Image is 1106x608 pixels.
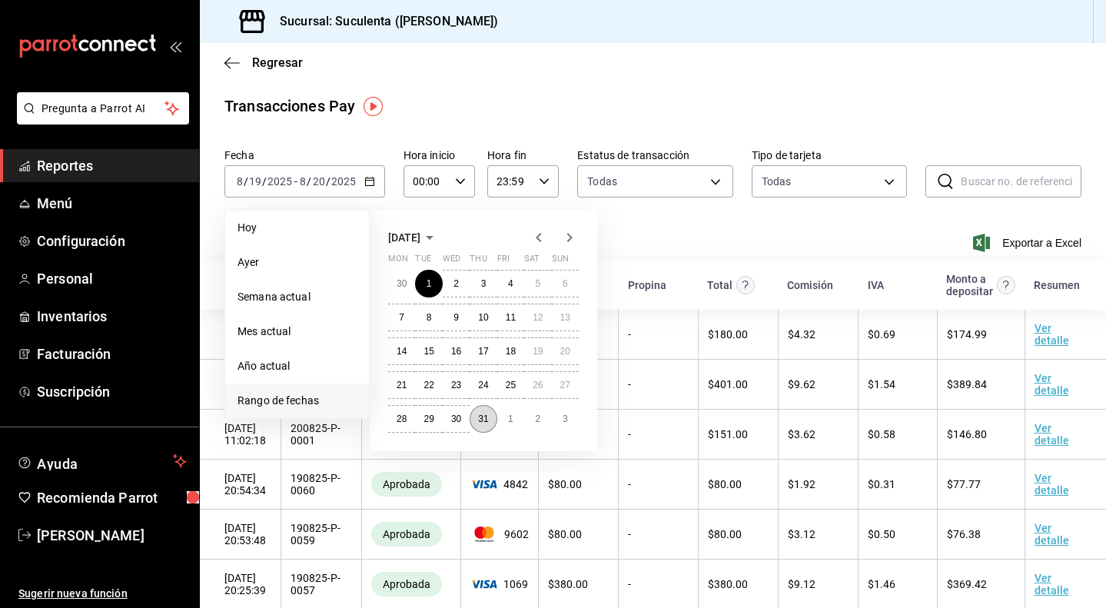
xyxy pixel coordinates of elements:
[388,254,408,270] abbr: Monday
[237,220,357,236] span: Hoy
[307,175,311,188] span: /
[868,328,895,341] span: $ 0.69
[388,228,439,247] button: [DATE]
[224,95,355,118] div: Transacciones Pay
[248,175,262,188] input: --
[453,312,459,323] abbr: July 9, 2025
[364,97,383,116] img: Tooltip marker
[37,381,187,402] span: Suscripción
[388,304,415,331] button: July 7, 2025
[399,312,404,323] abbr: July 7, 2025
[947,528,981,540] span: $ 76.38
[443,304,470,331] button: July 9, 2025
[312,175,326,188] input: --
[868,279,884,291] div: IVA
[487,150,559,161] label: Hora fin
[326,175,330,188] span: /
[200,510,281,560] td: [DATE] 20:53:48
[37,525,187,546] span: [PERSON_NAME]
[18,586,187,602] span: Sugerir nueva función
[481,278,487,289] abbr: July 3, 2025
[388,270,415,297] button: June 30, 2025
[37,155,187,176] span: Reportes
[762,174,792,189] div: Todas
[577,150,733,161] label: Estatus de transacción
[1035,572,1069,596] a: Ver detalle
[497,304,524,331] button: July 11, 2025
[470,405,497,433] button: July 31, 2025
[708,578,748,590] span: $ 380.00
[37,306,187,327] span: Inventarios
[548,528,582,540] span: $ 80.00
[563,278,568,289] abbr: July 6, 2025
[868,478,895,490] span: $ 0.31
[443,371,470,399] button: July 23, 2025
[415,254,430,270] abbr: Tuesday
[524,254,540,270] abbr: Saturday
[237,289,357,305] span: Semana actual
[619,360,698,410] td: -
[1034,279,1080,291] div: Resumen
[37,268,187,289] span: Personal
[497,254,510,270] abbr: Friday
[552,254,569,270] abbr: Sunday
[281,510,362,560] td: 190825-P-0059
[169,40,181,52] button: open_drawer_menu
[1035,472,1069,497] a: Ver detalle
[947,478,981,490] span: $ 77.77
[508,414,513,424] abbr: August 1, 2025
[552,405,579,433] button: August 3, 2025
[478,414,488,424] abbr: July 31, 2025
[524,270,551,297] button: July 5, 2025
[377,528,437,540] span: Aprobada
[563,414,568,424] abbr: August 3, 2025
[224,150,385,161] label: Fecha
[404,150,475,161] label: Hora inicio
[451,380,461,390] abbr: July 23, 2025
[533,346,543,357] abbr: July 19, 2025
[427,312,432,323] abbr: July 8, 2025
[470,527,529,542] span: 9602
[497,337,524,365] button: July 18, 2025
[388,231,420,244] span: [DATE]
[371,522,442,547] div: Transacciones cobradas de manera exitosa.
[497,405,524,433] button: August 1, 2025
[37,344,187,364] span: Facturación
[506,346,516,357] abbr: July 18, 2025
[330,175,357,188] input: ----
[619,410,698,460] td: -
[552,270,579,297] button: July 6, 2025
[470,578,529,590] span: 1069
[552,304,579,331] button: July 13, 2025
[237,393,357,409] span: Rango de fechas
[976,234,1081,252] button: Exportar a Excel
[37,487,187,508] span: Recomienda Parrot
[200,360,281,410] td: [DATE] 11:12:26
[237,358,357,374] span: Año actual
[506,312,516,323] abbr: July 11, 2025
[628,279,666,291] div: Propina
[533,312,543,323] abbr: July 12, 2025
[961,166,1081,197] input: Buscar no. de referencia
[478,380,488,390] abbr: July 24, 2025
[560,380,570,390] abbr: July 27, 2025
[1035,422,1069,447] a: Ver detalle
[388,371,415,399] button: July 21, 2025
[497,371,524,399] button: July 25, 2025
[397,278,407,289] abbr: June 30, 2025
[788,528,815,540] span: $ 3.12
[237,254,357,271] span: Ayer
[371,472,442,497] div: Transacciones cobradas de manera exitosa.
[552,337,579,365] button: July 20, 2025
[619,310,698,360] td: -
[788,428,815,440] span: $ 3.62
[281,410,362,460] td: 200825-P-0001
[708,328,748,341] span: $ 180.00
[443,337,470,365] button: July 16, 2025
[415,270,442,297] button: July 1, 2025
[267,12,499,31] h3: Sucursal: Suculenta ([PERSON_NAME])
[788,378,815,390] span: $ 9.62
[42,101,165,117] span: Pregunta a Parrot AI
[947,378,987,390] span: $ 389.84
